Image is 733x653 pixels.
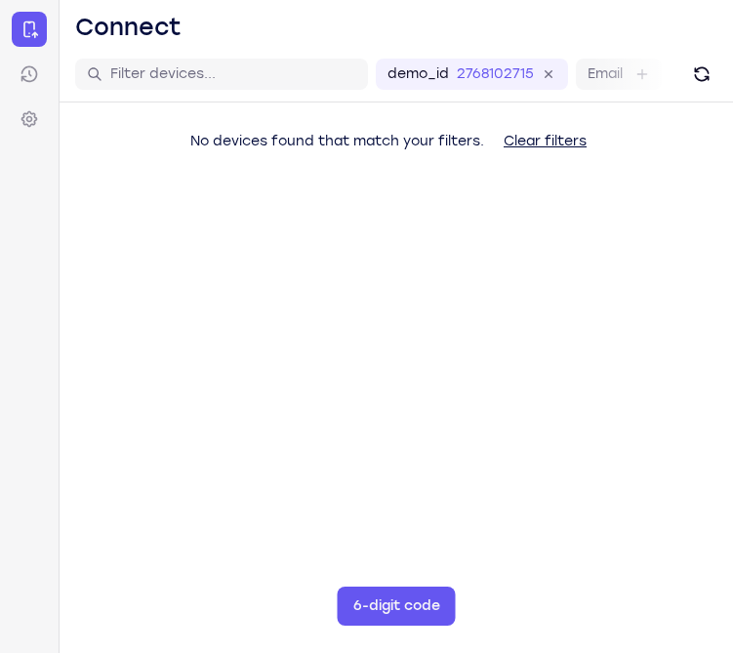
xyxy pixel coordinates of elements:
button: Refresh [686,59,717,90]
a: Settings [12,102,47,137]
label: Email [588,64,623,84]
label: demo_id [387,64,449,84]
a: Sessions [12,57,47,92]
button: 6-digit code [338,587,456,626]
h1: Connect [75,12,182,43]
a: Connect [12,12,47,47]
button: Clear filters [488,122,602,161]
span: No devices found that match your filters. [190,133,484,149]
input: Filter devices... [110,64,356,84]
